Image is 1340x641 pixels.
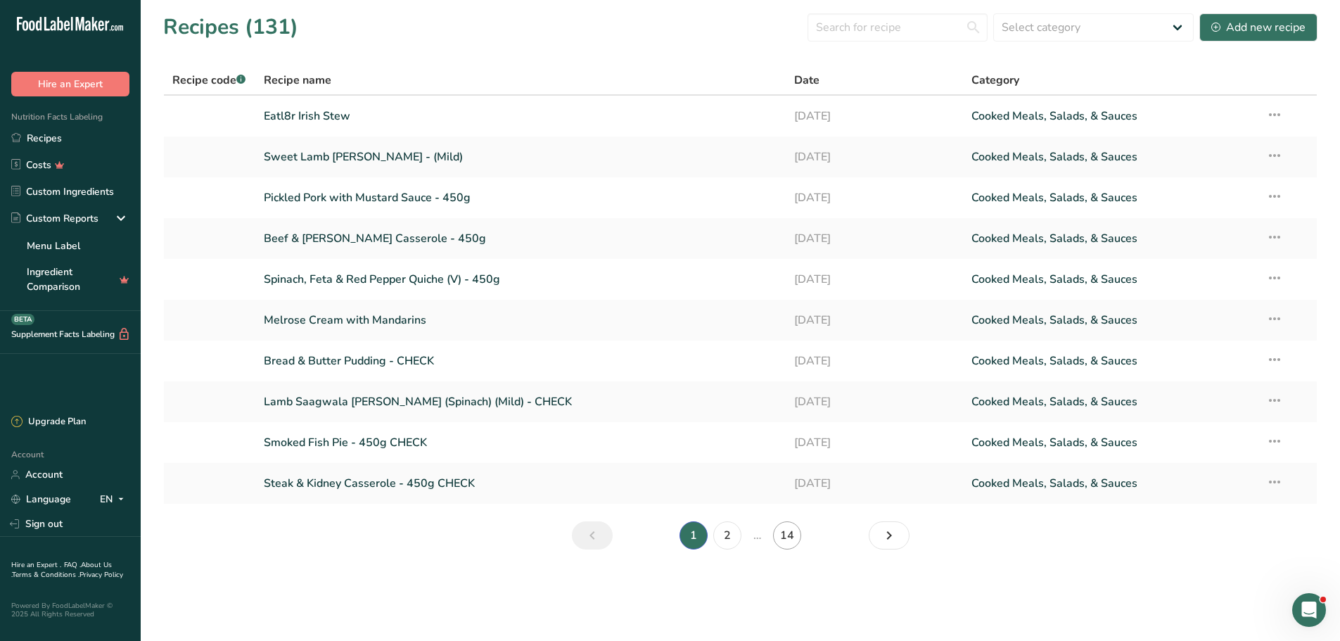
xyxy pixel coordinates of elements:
[264,346,778,376] a: Bread & Butter Pudding - CHECK
[794,183,955,212] a: [DATE]
[11,415,86,429] div: Upgrade Plan
[794,224,955,253] a: [DATE]
[264,101,778,131] a: Eatl8r Irish Stew
[971,469,1249,498] a: Cooked Meals, Salads, & Sauces
[100,491,129,508] div: EN
[971,387,1249,417] a: Cooked Meals, Salads, & Sauces
[971,305,1249,335] a: Cooked Meals, Salads, & Sauces
[64,560,81,570] a: FAQ .
[572,521,613,550] a: Previous page
[264,72,331,89] span: Recipe name
[713,521,741,550] a: Page 2.
[11,602,129,618] div: Powered By FoodLabelMaker © 2025 All Rights Reserved
[794,387,955,417] a: [DATE]
[264,224,778,253] a: Beef & [PERSON_NAME] Casserole - 450g
[794,142,955,172] a: [DATE]
[11,560,112,580] a: About Us .
[163,11,298,43] h1: Recipes (131)
[264,469,778,498] a: Steak & Kidney Casserole - 450g CHECK
[794,428,955,457] a: [DATE]
[11,314,34,325] div: BETA
[794,101,955,131] a: [DATE]
[264,428,778,457] a: Smoked Fish Pie - 450g CHECK
[971,101,1249,131] a: Cooked Meals, Salads, & Sauces
[12,570,79,580] a: Terms & Conditions .
[794,72,819,89] span: Date
[11,560,61,570] a: Hire an Expert .
[869,521,910,550] a: Next page
[794,265,955,294] a: [DATE]
[264,183,778,212] a: Pickled Pork with Mustard Sauce - 450g
[11,211,98,226] div: Custom Reports
[11,72,129,96] button: Hire an Expert
[971,183,1249,212] a: Cooked Meals, Salads, & Sauces
[808,13,988,42] input: Search for recipe
[1211,19,1306,36] div: Add new recipe
[794,469,955,498] a: [DATE]
[971,224,1249,253] a: Cooked Meals, Salads, & Sauces
[11,487,71,512] a: Language
[264,142,778,172] a: Sweet Lamb [PERSON_NAME] - (Mild)
[264,387,778,417] a: Lamb Saagwala [PERSON_NAME] (Spinach) (Mild) - CHECK
[971,142,1249,172] a: Cooked Meals, Salads, & Sauces
[773,521,801,550] a: Page 14.
[971,265,1249,294] a: Cooked Meals, Salads, & Sauces
[1292,593,1326,627] iframe: Intercom live chat
[971,72,1019,89] span: Category
[971,346,1249,376] a: Cooked Meals, Salads, & Sauces
[971,428,1249,457] a: Cooked Meals, Salads, & Sauces
[1199,13,1317,42] button: Add new recipe
[794,305,955,335] a: [DATE]
[264,265,778,294] a: Spinach, Feta & Red Pepper Quiche (V) - 450g
[794,346,955,376] a: [DATE]
[264,305,778,335] a: Melrose Cream with Mandarins
[79,570,123,580] a: Privacy Policy
[172,72,245,88] span: Recipe code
